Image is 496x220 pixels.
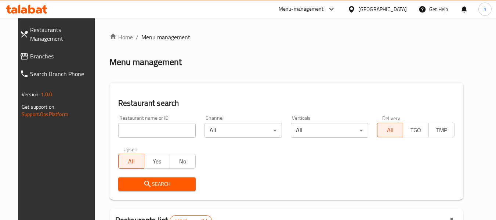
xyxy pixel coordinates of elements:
[291,123,368,138] div: All
[123,147,137,152] label: Upsell
[122,156,141,167] span: All
[30,69,95,78] span: Search Branch Phone
[14,21,101,47] a: Restaurants Management
[432,125,452,136] span: TMP
[173,156,193,167] span: No
[403,123,429,137] button: TGO
[358,5,407,13] div: [GEOGRAPHIC_DATA]
[14,47,101,65] a: Branches
[109,56,182,68] h2: Menu management
[22,102,55,112] span: Get support on:
[406,125,426,136] span: TGO
[109,33,463,42] nav: breadcrumb
[380,125,400,136] span: All
[124,180,190,189] span: Search
[382,115,401,120] label: Delivery
[118,154,144,169] button: All
[141,33,190,42] span: Menu management
[428,123,455,137] button: TMP
[109,33,133,42] a: Home
[22,90,40,99] span: Version:
[22,109,68,119] a: Support.OpsPlatform
[118,123,196,138] input: Search for restaurant name or ID..
[204,123,282,138] div: All
[170,154,196,169] button: No
[144,154,170,169] button: Yes
[30,25,95,43] span: Restaurants Management
[118,177,196,191] button: Search
[377,123,403,137] button: All
[30,52,95,61] span: Branches
[41,90,52,99] span: 1.0.0
[484,5,486,13] span: h
[279,5,324,14] div: Menu-management
[136,33,138,42] li: /
[147,156,167,167] span: Yes
[14,65,101,83] a: Search Branch Phone
[118,98,455,109] h2: Restaurant search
